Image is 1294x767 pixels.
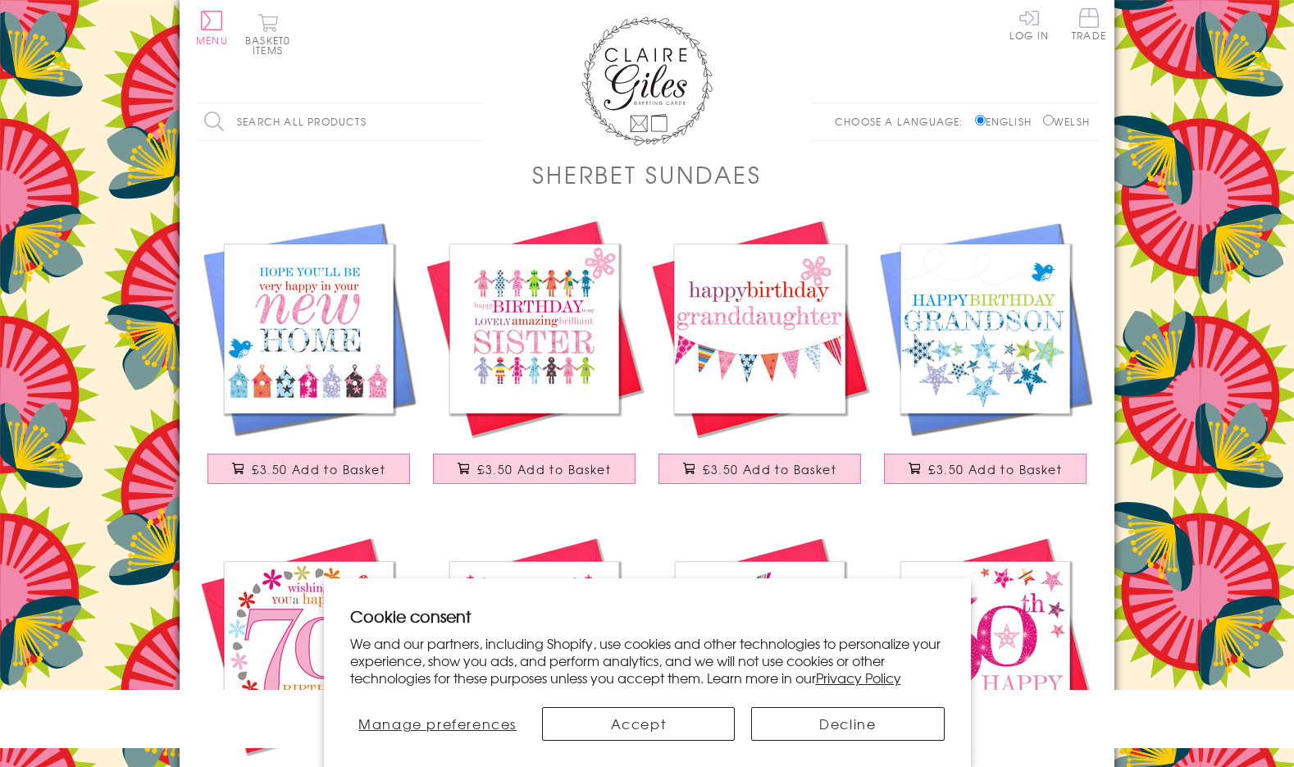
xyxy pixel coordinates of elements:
[1072,8,1106,40] span: Trade
[350,707,526,741] button: Manage preferences
[581,16,713,146] img: Claire Giles Greetings Cards
[975,114,1040,129] label: English
[1072,8,1106,43] a: Trade
[542,707,735,741] button: Accept
[467,103,483,140] input: Search
[207,454,411,484] button: £3.50 Add to Basket
[253,33,290,57] span: 0 items
[358,714,517,733] span: Manage preferences
[421,216,647,500] a: Birthday Card, Patterned Girls, lovely amazing brilliant Sister £3.50 Add to Basket
[252,461,385,477] span: £3.50 Add to Basket
[873,216,1098,441] img: Birthday Card, Blue Stars, Happy Birthday Grandson
[835,114,972,129] p: Choose a language:
[873,533,1098,759] img: Birthday Card, Pink Age 50, Happy 50th Birthday
[421,533,647,759] img: Birthday Card, Pink Age 30, Happy 30th Birthday
[1043,114,1090,129] label: Welsh
[658,454,862,484] button: £3.50 Add to Basket
[350,635,945,686] p: We and our partners, including Shopify, use cookies and other technologies to personalize your ex...
[196,33,228,48] span: Menu
[433,454,636,484] button: £3.50 Add to Basket
[196,216,421,500] a: New Home Card, Colourful Houses, Hope you'll be very happy in your New Home £3.50 Add to Basket
[884,454,1087,484] button: £3.50 Add to Basket
[350,605,945,628] h2: Cookie consent
[196,11,228,45] button: Menu
[928,461,1062,477] span: £3.50 Add to Basket
[1043,115,1054,126] input: Welsh
[751,707,944,741] button: Decline
[477,461,611,477] span: £3.50 Add to Basket
[975,115,986,126] input: English
[196,103,483,140] input: Search all products
[1009,8,1049,40] a: Log In
[196,533,421,759] img: Birthday Card, Pink Age 70, wishing you a Happy 70th Birthday
[245,13,290,55] button: Basket0 items
[873,216,1098,500] a: Birthday Card, Blue Stars, Happy Birthday Grandson £3.50 Add to Basket
[196,216,421,441] img: New Home Card, Colourful Houses, Hope you'll be very happy in your New Home
[703,461,836,477] span: £3.50 Add to Basket
[647,216,873,500] a: Birthday Card, Pink Flags, Happy Birthday Granddaughter £3.50 Add to Basket
[816,668,901,687] a: Privacy Policy
[532,158,761,191] h1: Sherbet Sundaes
[647,533,873,759] img: Birthday Card, Heart, to my wonderful Wife, Happy Birthday
[647,216,873,441] img: Birthday Card, Pink Flags, Happy Birthday Granddaughter
[421,216,647,441] img: Birthday Card, Patterned Girls, lovely amazing brilliant Sister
